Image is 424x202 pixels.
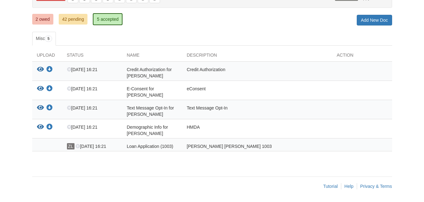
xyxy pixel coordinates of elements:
button: View Text Message Opt-In for Laura Somers [37,105,44,111]
span: [DATE] 16:21 [67,125,98,130]
a: Help [344,184,354,189]
span: E-Consent for [PERSON_NAME] [127,86,163,98]
div: Action [332,52,392,61]
div: Upload [32,52,62,61]
div: Text Message Opt-In [182,105,332,117]
a: Download Credit Authorization for Laura Somers [46,67,53,72]
div: Name [122,52,182,61]
a: 42 pending [59,14,87,25]
span: 5 [45,36,52,42]
span: Credit Authorization for [PERSON_NAME] [127,67,172,78]
a: Misc [32,32,56,46]
button: View E-Consent for Laura Somers [37,86,44,92]
a: 5 accepted [93,13,123,25]
div: eConsent [182,86,332,98]
a: Download Demographic Info for Laura Somers [46,125,53,130]
span: [DATE] 16:21 [67,105,98,110]
div: HMDA [182,124,332,137]
span: ZL [67,143,75,149]
a: Download Text Message Opt-In for Laura Somers [46,106,53,111]
div: [PERSON_NAME] [PERSON_NAME] 1003 [182,143,332,149]
span: Demographic Info for [PERSON_NAME] [127,125,168,136]
span: Loan Application (1003) [127,144,173,149]
span: [DATE] 16:21 [67,86,98,91]
button: View Credit Authorization for Laura Somers [37,66,44,73]
div: Status [62,52,122,61]
div: Description [182,52,332,61]
a: 2 owed [32,14,53,25]
a: Download E-Consent for Laura Somers [46,87,53,92]
a: Add New Doc [357,15,392,25]
a: Privacy & Terms [360,184,392,189]
span: [DATE] 16:21 [75,144,106,149]
button: View Demographic Info for Laura Somers [37,124,44,131]
a: Tutorial [323,184,338,189]
span: [DATE] 16:21 [67,67,98,72]
div: Credit Authorization [182,66,332,79]
span: Text Message Opt-In for [PERSON_NAME] [127,105,174,117]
